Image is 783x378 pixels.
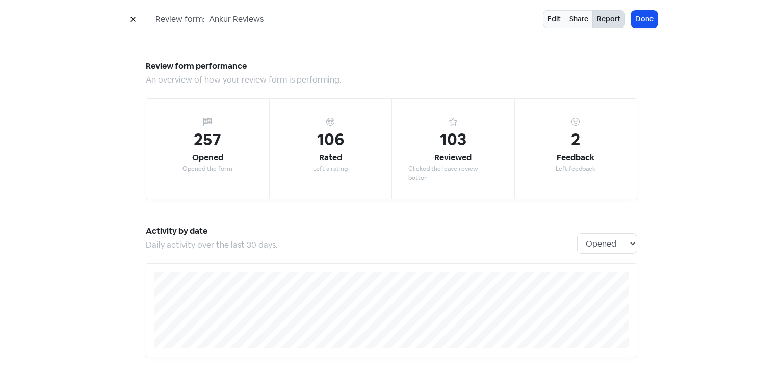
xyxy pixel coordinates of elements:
div: 2 [571,127,580,152]
a: Share [565,10,593,28]
div: Opened the form [182,164,232,173]
div: 103 [440,127,466,152]
div: An overview of how your review form is performing. [146,74,637,86]
h5: Activity by date [146,224,577,239]
div: Left feedback [556,164,595,173]
a: Edit [543,10,565,28]
div: Reviewed [434,152,472,164]
button: Done [631,11,658,28]
div: Left a rating [313,164,348,173]
div: Feedback [557,152,594,164]
div: Rated [319,152,342,164]
span: Review form: [155,13,205,25]
div: 257 [194,127,221,152]
iframe: chat widget [740,337,773,368]
div: Clicked the leave review button [408,164,498,182]
div: Daily activity over the last 30 days. [146,239,577,251]
button: Report [592,10,625,28]
h5: Review form performance [146,59,637,74]
div: 106 [317,127,344,152]
div: Opened [192,152,223,164]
